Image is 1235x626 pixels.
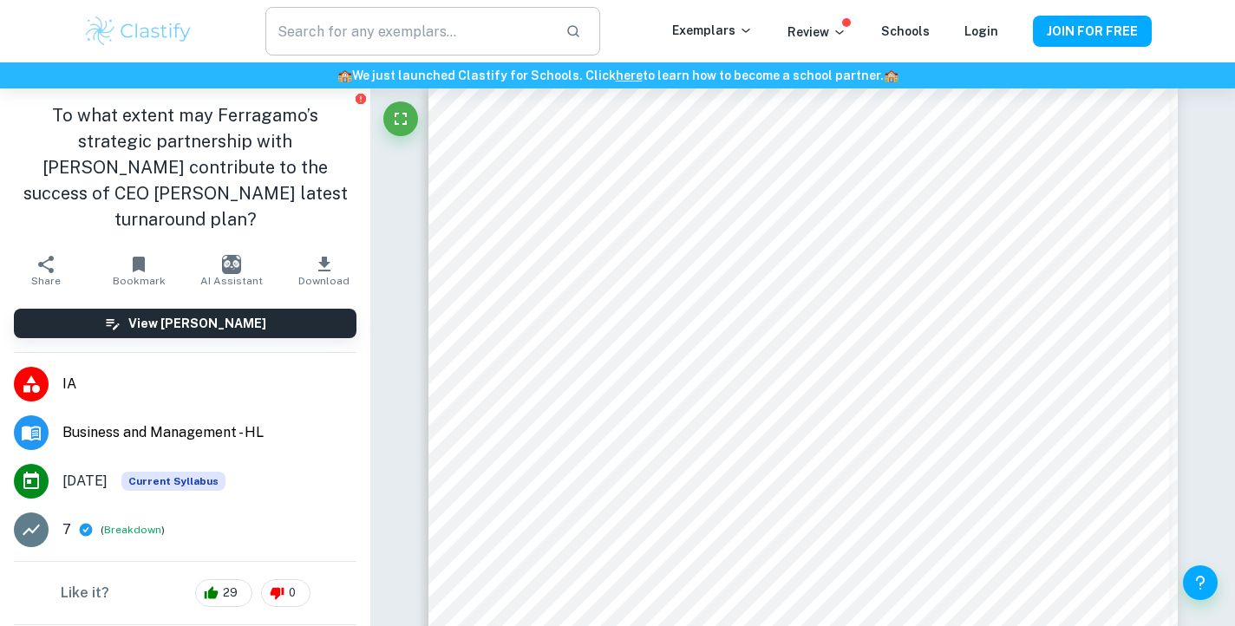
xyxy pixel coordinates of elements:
[265,7,552,55] input: Search for any exemplars...
[213,584,247,602] span: 29
[101,522,165,538] span: ( )
[186,246,278,295] button: AI Assistant
[337,68,352,82] span: 🏫
[616,68,643,82] a: here
[1183,565,1218,600] button: Help and Feedback
[787,23,846,42] p: Review
[200,275,263,287] span: AI Assistant
[195,579,252,607] div: 29
[884,68,898,82] span: 🏫
[222,255,241,274] img: AI Assistant
[14,309,356,338] button: View [PERSON_NAME]
[121,472,225,491] div: This exemplar is based on the current syllabus. Feel free to refer to it for inspiration/ideas wh...
[278,246,370,295] button: Download
[261,579,310,607] div: 0
[354,92,367,105] button: Report issue
[61,583,109,603] h6: Like it?
[1033,16,1152,47] button: JOIN FOR FREE
[113,275,166,287] span: Bookmark
[121,472,225,491] span: Current Syllabus
[83,14,193,49] img: Clastify logo
[62,471,108,492] span: [DATE]
[14,102,356,232] h1: To what extent may Ferragamo’s strategic partnership with [PERSON_NAME] contribute to the success...
[62,422,356,443] span: Business and Management - HL
[93,246,186,295] button: Bookmark
[881,24,930,38] a: Schools
[279,584,305,602] span: 0
[3,66,1232,85] h6: We just launched Clastify for Schools. Click to learn how to become a school partner.
[298,275,350,287] span: Download
[31,275,61,287] span: Share
[104,522,161,538] button: Breakdown
[964,24,998,38] a: Login
[62,374,356,395] span: IA
[672,21,753,40] p: Exemplars
[128,314,266,333] h6: View [PERSON_NAME]
[62,519,71,540] p: 7
[383,101,418,136] button: Fullscreen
